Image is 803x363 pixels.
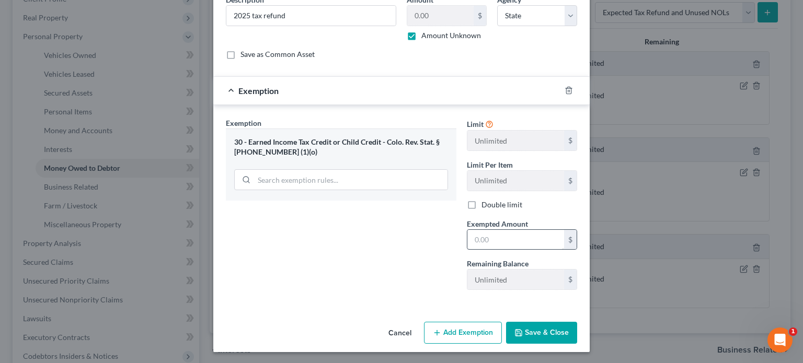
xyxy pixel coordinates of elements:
label: Save as Common Asset [240,49,315,60]
button: Save & Close [506,322,577,344]
button: Add Exemption [424,322,502,344]
label: Limit Per Item [467,159,513,170]
input: 0.00 [467,230,564,250]
div: $ [564,171,577,191]
label: Remaining Balance [467,258,529,269]
label: Amount Unknown [421,30,481,41]
input: 0.00 [407,6,474,26]
iframe: Intercom live chat [767,327,793,353]
div: $ [564,270,577,289]
span: 1 [789,327,797,336]
input: Search exemption rules... [254,170,448,190]
input: Describe... [226,6,396,26]
div: $ [564,131,577,150]
div: $ [474,6,486,26]
input: -- [467,131,564,150]
div: 30 - Earned Income Tax Credit or Child Credit - Colo. Rev. Stat. § [PHONE_NUMBER] (1)(o) [234,137,448,157]
button: Cancel [380,323,420,344]
span: Limit [467,120,484,128]
span: Exemption [226,119,261,127]
input: -- [467,270,564,289]
span: Exempted Amount [467,219,528,228]
span: Exemption [238,86,279,96]
input: -- [467,171,564,191]
label: Double limit [481,200,522,210]
div: $ [564,230,577,250]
